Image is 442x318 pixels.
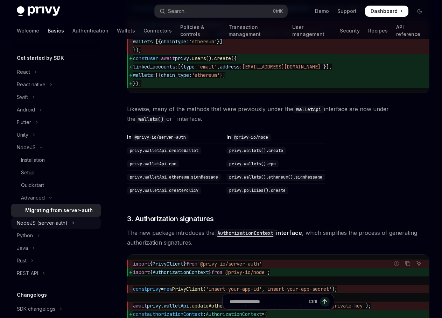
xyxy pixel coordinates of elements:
button: Report incorrect code [392,259,401,268]
button: Toggle NodeJS (server-auth) section [11,217,101,229]
button: Toggle REST API section [11,267,101,280]
span: privy [175,55,189,62]
span: = [158,55,161,62]
span: from [211,269,223,275]
img: dark logo [17,6,60,16]
button: Copy the contents from the code block [403,259,412,268]
span: ); [332,286,337,292]
a: API reference [396,22,425,39]
span: address: [220,64,242,70]
span: }); [133,47,141,53]
button: Toggle React native section [11,78,101,91]
span: 3. Authorization signatures [127,214,214,224]
span: PrivyClient [153,261,183,267]
div: REST API [17,269,38,277]
span: import [133,261,150,267]
input: Ask a question... [230,294,306,309]
a: AuthorizationContextinterface [215,229,302,236]
code: privy.walletApi.rpc [127,160,179,167]
th: In [224,133,325,144]
div: React native [17,80,45,89]
code: privy.wallets().ethereum().signMessage [226,174,325,181]
h5: Get started by SDK [17,54,64,62]
code: wallets() [135,115,166,123]
span: Dashboard [371,8,398,15]
a: Installation [11,154,101,166]
span: const [133,55,147,62]
div: Setup [21,168,35,177]
div: Unity [17,131,28,139]
button: Toggle dark mode [414,6,425,17]
button: Toggle Flutter section [11,116,101,129]
div: Search... [168,7,188,15]
span: }] [217,38,223,45]
span: The new package introduces the , which simplifies the process of generating authorization signatu... [127,228,429,247]
span: { [150,269,153,275]
div: Android [17,106,35,114]
div: Swift [17,93,28,101]
a: Security [340,22,360,39]
button: Toggle Python section [11,229,101,242]
div: NodeJS [17,143,36,152]
button: Toggle Swift section [11,91,101,103]
div: Flutter [17,118,31,127]
span: type: [183,64,197,70]
span: . [189,55,192,62]
span: ( [203,286,206,292]
span: [EMAIL_ADDRESS][DOMAIN_NAME]' [242,64,323,70]
span: linked_accounts: [133,64,178,70]
code: privy.policies().create [226,187,288,194]
button: Toggle SDK changelogs section [11,303,101,315]
span: ({ [231,55,237,62]
button: Open search [155,5,287,17]
span: user [147,55,158,62]
div: SDK changelogs [17,305,55,313]
button: Ask AI [414,259,423,268]
span: [{ [178,64,183,70]
span: await [161,55,175,62]
code: AuthorizationContext [215,229,276,237]
span: ; [267,269,270,275]
span: import [133,269,150,275]
span: users [192,55,206,62]
a: User management [292,22,331,39]
span: }); [133,80,141,87]
span: const [133,286,147,292]
span: [{ [155,38,161,45]
code: privy.walletApi.createWallet [127,147,201,154]
span: PrivyClient [172,286,203,292]
span: create [214,55,231,62]
span: }], [323,64,332,70]
button: Toggle NodeJS section [11,141,101,154]
code: @privy-io/node [231,134,271,141]
span: 'ethereum' [189,38,217,45]
a: Support [337,8,357,15]
span: Likewise, many of the methods that were previously under the interface are now under the or ` int... [127,104,429,124]
div: Quickstart [21,181,44,189]
span: { [150,261,153,267]
code: walletApi [293,106,324,113]
span: new [164,286,172,292]
div: Migrating from server-auth [25,206,93,215]
span: , [262,286,265,292]
code: privy.wallets().rpc [226,160,279,167]
div: NodeJS (server-auth) [17,219,68,227]
span: , [217,64,220,70]
button: Toggle Unity section [11,129,101,141]
span: wallets: [133,38,155,45]
button: Toggle Android section [11,103,101,116]
code: privy.walletApi.createPolicy [127,187,201,194]
div: Rust [17,256,27,265]
span: 'insert-your-app-id' [206,286,262,292]
button: Send message [320,297,330,306]
div: React [17,68,30,76]
a: Welcome [17,22,39,39]
button: Toggle Rust section [11,254,101,267]
span: } [209,269,211,275]
span: from [186,261,197,267]
th: In [127,133,224,144]
span: [{ [155,72,161,78]
span: } [183,261,186,267]
span: chain_type: [161,72,192,78]
a: Recipes [368,22,388,39]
